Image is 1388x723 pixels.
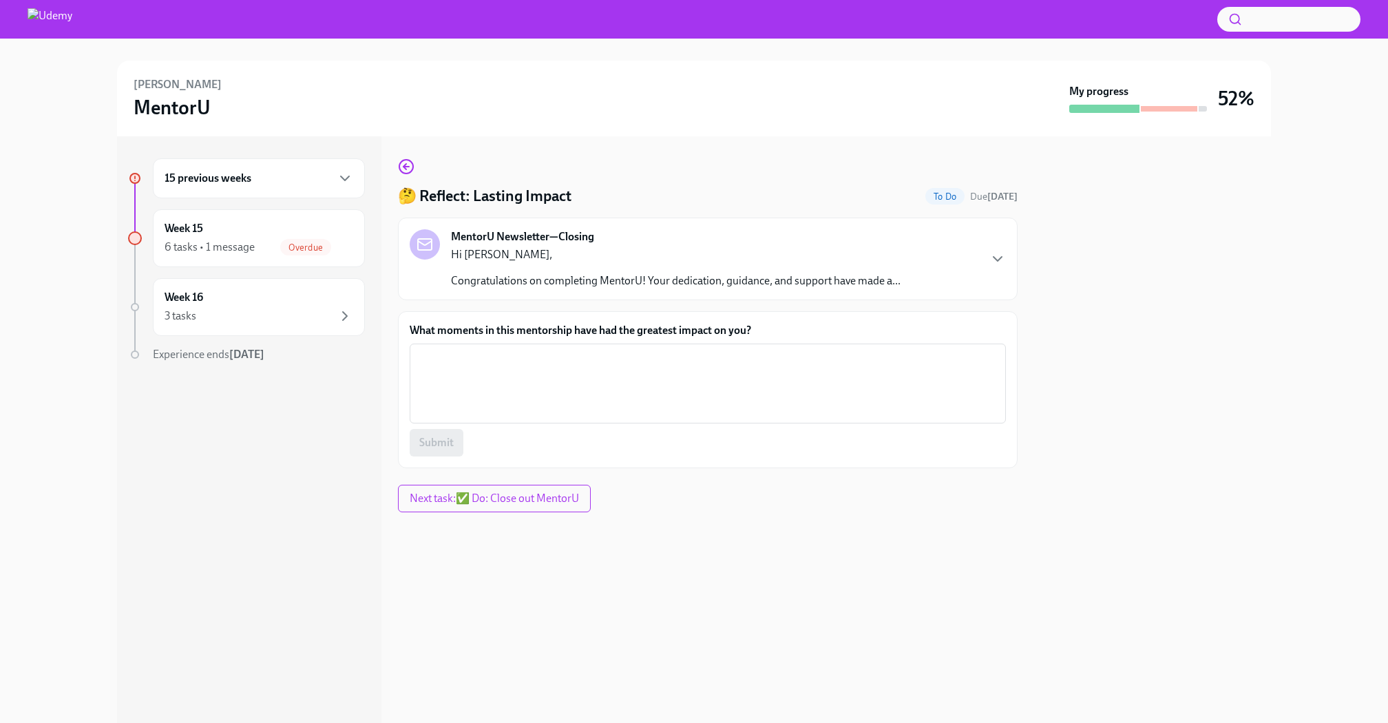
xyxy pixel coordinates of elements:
span: Next task : ✅ Do: Close out MentorU [410,492,579,505]
a: Week 156 tasks • 1 messageOverdue [128,209,365,267]
strong: [DATE] [229,348,264,361]
h6: Week 16 [165,290,203,305]
h6: [PERSON_NAME] [134,77,222,92]
h3: 52% [1218,86,1254,111]
span: September 19th, 2025 21:00 [970,190,1018,203]
strong: MentorU Newsletter—Closing [451,229,594,244]
h4: 🤔 Reflect: Lasting Impact [398,186,571,207]
h6: 15 previous weeks [165,171,251,186]
p: Congratulations on completing MentorU! Your dedication, guidance, and support have made a... [451,273,901,289]
span: Experience ends [153,348,264,361]
h3: MentorU [134,95,211,120]
span: Due [970,191,1018,202]
strong: [DATE] [987,191,1018,202]
div: 3 tasks [165,308,196,324]
label: What moments in this mentorship have had the greatest impact on you? [410,323,1006,338]
h6: Week 15 [165,221,203,236]
img: Udemy [28,8,72,30]
strong: My progress [1069,84,1128,99]
span: To Do [925,191,965,202]
button: Next task:✅ Do: Close out MentorU [398,485,591,512]
p: Hi [PERSON_NAME], [451,247,901,262]
div: 15 previous weeks [153,158,365,198]
span: Overdue [280,242,331,253]
div: 6 tasks • 1 message [165,240,255,255]
a: Week 163 tasks [128,278,365,336]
